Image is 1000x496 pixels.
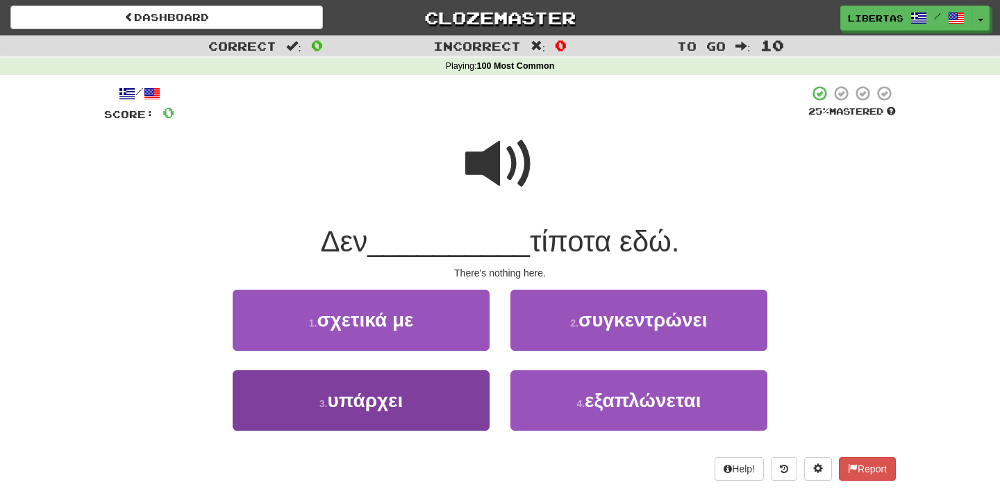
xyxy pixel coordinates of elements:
span: Incorrect [433,39,521,53]
span: : [735,40,751,52]
span: 10 [760,37,784,53]
a: Clozemaster [344,6,656,30]
button: Round history (alt+y) [771,457,797,481]
small: 3 . [319,398,328,409]
span: σχετικά με [317,309,413,331]
strong: 100 Most Common [476,61,554,71]
span: To go [677,39,726,53]
span: Score: [104,108,154,120]
a: Dashboard [10,6,323,29]
span: υπάρχει [328,390,403,411]
div: Mastered [808,106,896,118]
button: 4.εξαπλώνεται [510,370,767,431]
button: Help! [715,457,764,481]
span: 0 [162,104,174,121]
button: Report [839,457,896,481]
span: 0 [555,37,567,53]
span: 25 % [808,106,829,117]
span: Libertas [848,12,903,24]
span: Correct [208,39,276,53]
span: / [934,11,941,21]
span: εξαπλώνεται [585,390,701,411]
small: 2 . [570,317,578,329]
span: τίποτα εδώ. [530,225,680,258]
span: __________ [367,225,530,258]
button: 1.σχετικά με [233,290,490,350]
small: 4 . [576,398,585,409]
span: 0 [311,37,323,53]
span: : [286,40,301,52]
button: 2.συγκεντρώνει [510,290,767,350]
a: Libertas / [840,6,972,31]
small: 1 . [309,317,317,329]
div: There's nothing here. [104,266,896,280]
div: / [104,85,174,102]
span: Δεν [321,225,368,258]
span: συγκεντρώνει [578,309,708,331]
span: : [531,40,546,52]
button: 3.υπάρχει [233,370,490,431]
